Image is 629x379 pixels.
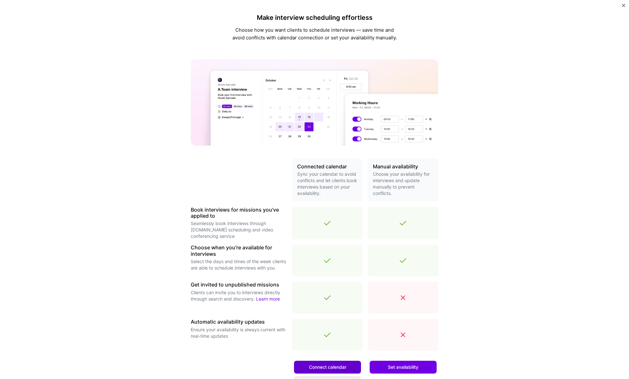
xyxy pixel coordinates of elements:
[191,59,438,146] img: A.Team calendar banner
[373,171,433,197] p: Choose your availability for interviews and update manually to prevent conflicts.
[191,327,287,339] p: Ensure your availability is always current with real-time updates
[388,364,418,370] span: Set availability
[191,258,287,271] p: Select the days and times of the week clients are able to schedule interviews with you
[191,282,287,288] h3: Get invited to unpublished missions
[191,319,287,325] h3: Automatic availability updates
[297,171,357,197] p: Sync your calendar to avoid conflicts and let clients book interviews based on your availability.
[191,220,287,239] p: Seamlessly book interviews through [DOMAIN_NAME] scheduling and video conferencing service
[373,164,433,170] h3: Manual availability
[191,245,287,257] h3: Choose when you're available for interviews
[294,361,361,374] button: Connect calendar
[309,364,346,370] span: Connect calendar
[231,14,398,21] h4: Make interview scheduling effortless
[370,361,437,374] button: Set availability
[191,207,287,219] h3: Book interviews for missions you've applied to
[297,164,357,170] h3: Connected calendar
[256,296,280,302] a: Learn more
[622,4,625,11] button: Close
[231,26,398,42] p: Choose how you want clients to schedule interviews — save time and avoid conflicts with calendar ...
[191,289,287,302] p: Clients can invite you to interviews directly through search and discovery.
